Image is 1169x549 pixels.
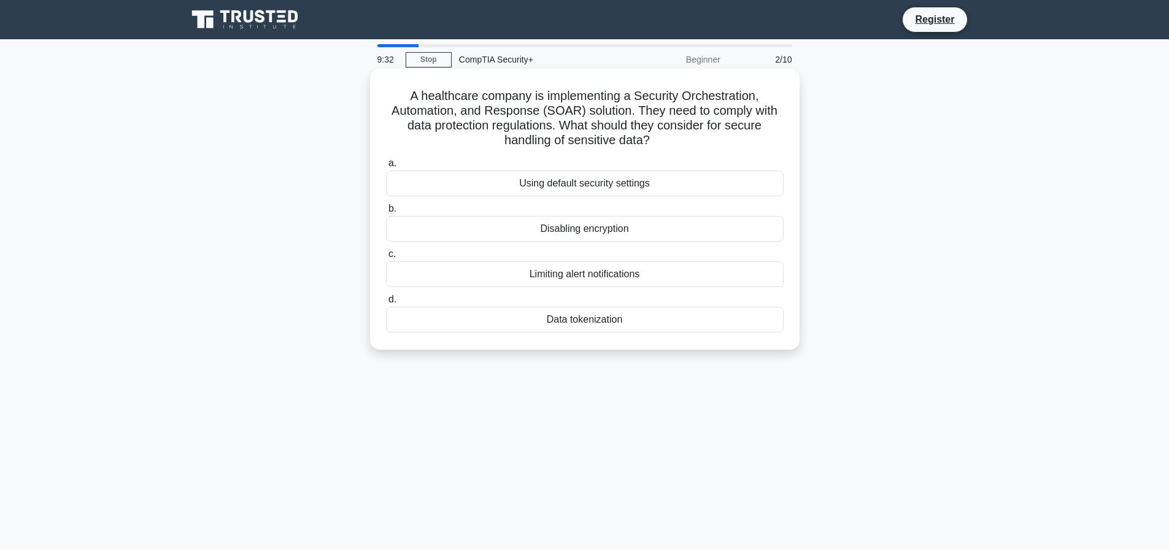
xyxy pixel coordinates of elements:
a: Register [908,12,962,27]
h5: A healthcare company is implementing a Security Orchestration, Automation, and Response (SOAR) so... [385,88,785,148]
div: 9:32 [370,47,406,72]
div: Data tokenization [386,307,784,332]
div: Limiting alert notifications [386,261,784,287]
div: CompTIA Security+ [452,47,620,72]
div: 2/10 [728,47,800,72]
span: b. [388,203,396,213]
div: Disabling encryption [386,216,784,242]
span: c. [388,248,396,259]
div: Beginner [620,47,728,72]
a: Stop [406,52,452,67]
span: a. [388,158,396,168]
span: d. [388,294,396,304]
div: Using default security settings [386,171,784,196]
